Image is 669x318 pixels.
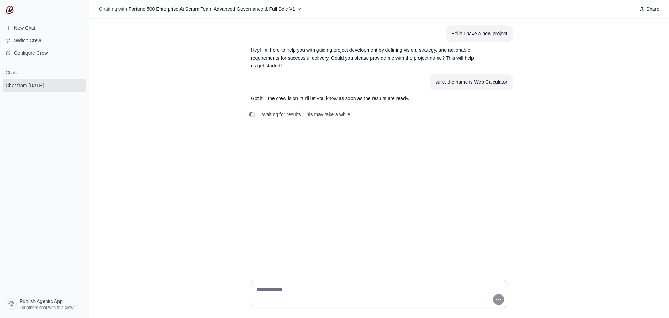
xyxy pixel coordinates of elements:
span: Fortune 500 Enterprise Ai Scrum Team Advanced Governance & Full Sdlc V1 [129,6,295,12]
p: Hey! I'm here to help you with guiding project development by defining vision, strategy, and acti... [251,46,474,70]
span: Publish Agentic App [20,298,63,305]
a: Publish Agentic App Let others chat with this crew [3,296,86,312]
span: Switch Crew [14,37,41,44]
button: Chatting with Fortune 500 Enterprise Ai Scrum Team Advanced Governance & Full Sdlc V1 [96,4,305,14]
a: New Chat [3,22,86,34]
div: Hello I have a new project [451,30,507,38]
img: CrewAI Logo [6,6,14,14]
button: Switch Crew [3,35,86,46]
span: New Chat [14,24,35,31]
a: Chat from [DATE] [3,79,86,92]
span: Chatting with [99,6,127,13]
section: User message [430,74,513,90]
p: Got it – the crew is on it! I'll let you know as soon as the results are ready. [251,95,474,103]
span: Chat from [DATE] [6,82,44,89]
section: User message [446,25,513,42]
span: Configure Crew [14,50,48,57]
span: Share [646,6,659,13]
section: Response [245,90,479,107]
div: sure, the name is Web Calculator [435,78,507,86]
span: Let others chat with this crew [20,305,74,310]
span: Waiting for results. This may take a while... [262,111,354,118]
a: Configure Crew [3,47,86,59]
section: Response [245,42,479,74]
button: Share [637,4,662,14]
